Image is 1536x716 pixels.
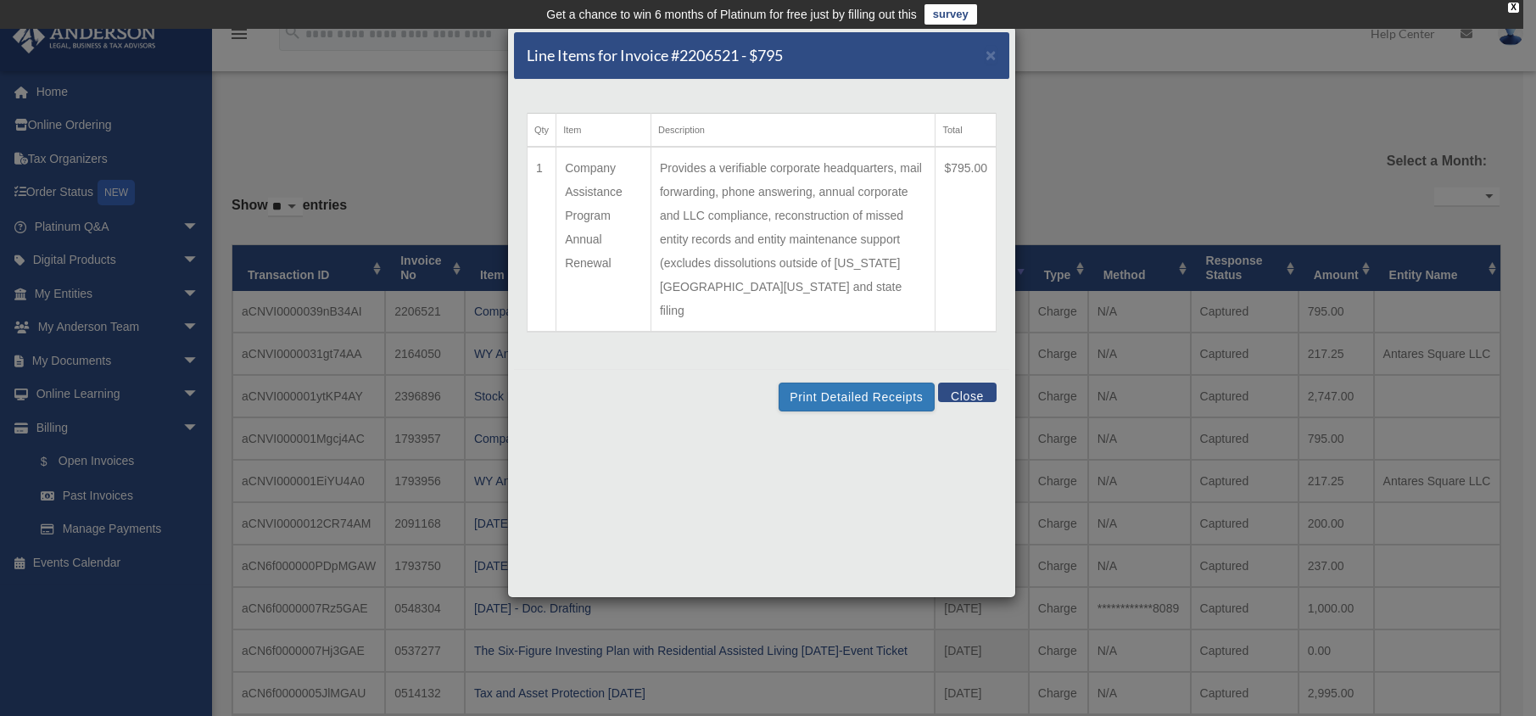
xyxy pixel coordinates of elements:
h5: Line Items for Invoice #2206521 - $795 [527,45,783,66]
th: Description [651,114,935,148]
th: Qty [528,114,556,148]
button: Close [986,46,997,64]
th: Total [936,114,997,148]
a: survey [924,4,977,25]
td: 1 [528,147,556,332]
button: Print Detailed Receipts [779,383,934,411]
th: Item [556,114,651,148]
td: Provides a verifiable corporate headquarters, mail forwarding, phone answering, annual corporate ... [651,147,935,332]
span: × [986,45,997,64]
div: close [1508,3,1519,13]
div: Get a chance to win 6 months of Platinum for free just by filling out this [546,4,917,25]
td: $795.00 [936,147,997,332]
td: Company Assistance Program Annual Renewal [556,147,651,332]
button: Close [938,383,997,402]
